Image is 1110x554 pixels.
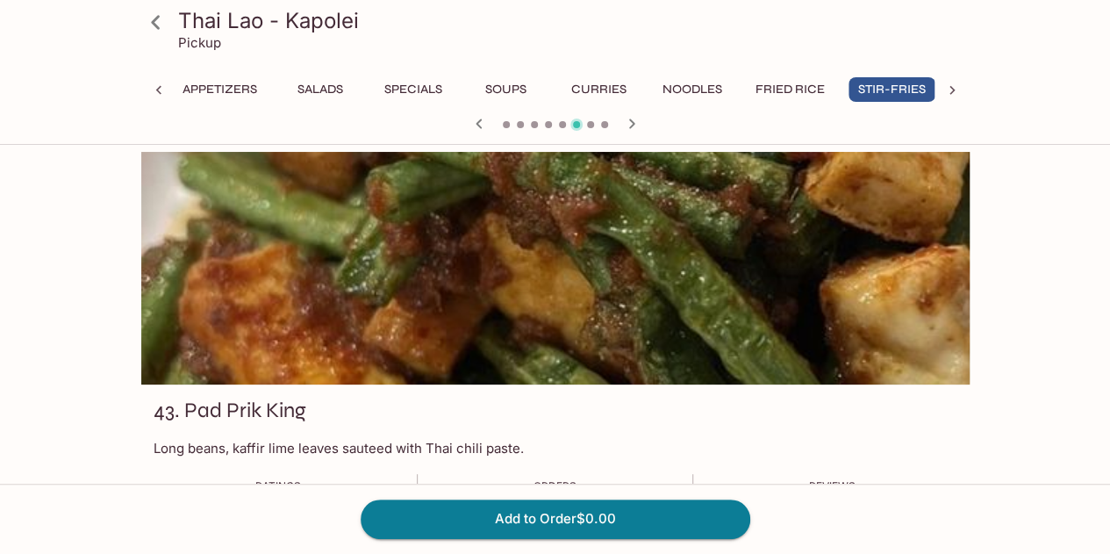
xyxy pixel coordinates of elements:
span: Reviews [809,479,856,493]
button: Fried Rice [746,77,834,102]
div: 43. Pad Prik King [141,152,970,385]
p: Pickup [178,34,221,51]
button: Curries [560,77,639,102]
button: Add to Order$0.00 [361,500,750,538]
span: Orders [534,479,576,493]
button: Noodles [653,77,732,102]
button: Appetizers [173,77,267,102]
span: Ratings [255,479,301,493]
h3: Thai Lao - Kapolei [178,7,963,34]
button: Stir-Fries [849,77,935,102]
button: Salads [281,77,360,102]
h3: 43. Pad Prik King [154,397,306,424]
button: Specials [374,77,453,102]
button: Soups [467,77,546,102]
p: Long beans, kaffir lime leaves sauteed with Thai chili paste. [154,440,957,457]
